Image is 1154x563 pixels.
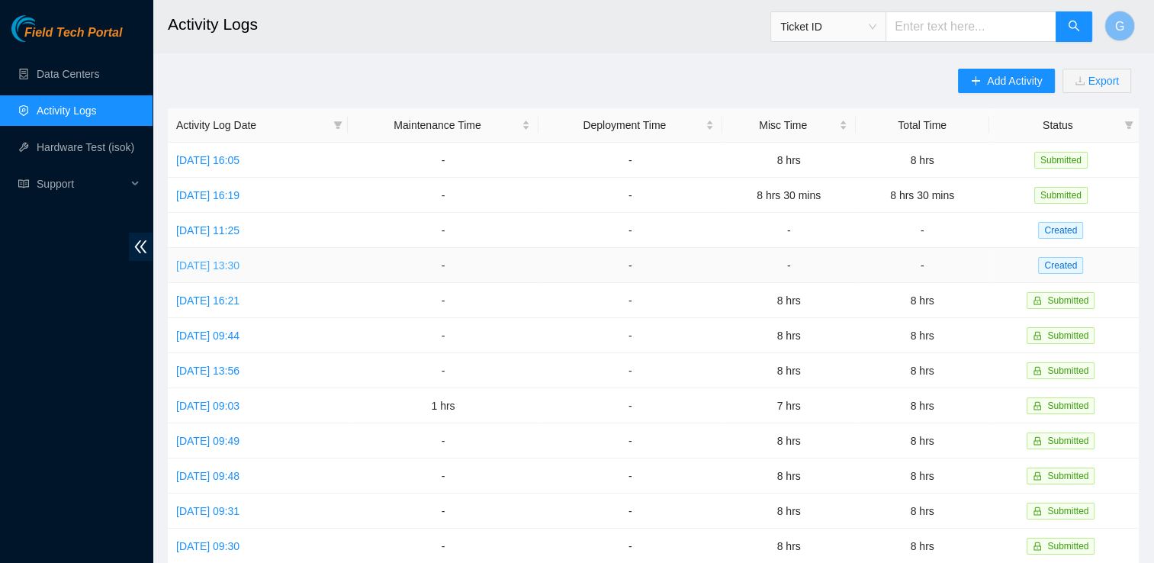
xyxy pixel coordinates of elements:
span: lock [1033,542,1042,551]
td: - [856,248,989,283]
th: Total Time [856,108,989,143]
td: 1 hrs [348,388,538,423]
td: 8 hrs [856,318,989,353]
span: Activity Log Date [176,117,327,134]
td: 8 hrs [722,283,856,318]
span: filter [330,114,346,137]
a: [DATE] 13:56 [176,365,239,377]
span: filter [1124,121,1133,130]
span: Support [37,169,127,199]
td: - [348,283,538,318]
span: filter [1121,114,1136,137]
span: Submitted [1047,541,1088,552]
span: Submitted [1047,436,1088,446]
span: Ticket ID [780,15,876,38]
span: read [18,179,29,189]
td: - [348,248,538,283]
span: Submitted [1034,152,1088,169]
span: lock [1033,296,1042,305]
a: [DATE] 09:44 [176,330,239,342]
td: - [538,283,722,318]
td: - [538,178,722,213]
td: - [348,143,538,178]
span: filter [333,121,342,130]
input: Enter text here... [886,11,1056,42]
span: Submitted [1047,330,1088,341]
a: Data Centers [37,68,99,80]
a: [DATE] 16:19 [176,189,239,201]
span: Created [1038,222,1083,239]
a: [DATE] 09:31 [176,505,239,517]
td: - [348,178,538,213]
span: plus [970,76,981,88]
button: search [1056,11,1092,42]
a: [DATE] 09:48 [176,470,239,482]
td: - [538,143,722,178]
a: [DATE] 13:30 [176,259,239,272]
td: - [538,458,722,494]
span: lock [1033,331,1042,340]
td: - [348,458,538,494]
span: Submitted [1047,471,1088,481]
span: search [1068,20,1080,34]
td: 8 hrs [856,423,989,458]
td: - [538,213,722,248]
span: lock [1033,471,1042,481]
td: 8 hrs [856,494,989,529]
td: - [538,353,722,388]
a: [DATE] 09:49 [176,435,239,447]
span: Submitted [1047,295,1088,306]
span: lock [1033,507,1042,516]
td: - [538,423,722,458]
td: 8 hrs [856,143,989,178]
span: lock [1033,366,1042,375]
span: lock [1033,436,1042,446]
td: - [348,494,538,529]
a: [DATE] 16:21 [176,294,239,307]
button: downloadExport [1062,69,1131,93]
td: 8 hrs [722,494,856,529]
a: Hardware Test (isok) [37,141,134,153]
td: 8 hrs [722,458,856,494]
td: - [348,423,538,458]
span: Submitted [1047,365,1088,376]
td: - [538,388,722,423]
span: double-left [129,233,153,261]
span: lock [1033,401,1042,410]
td: - [348,213,538,248]
td: - [722,213,856,248]
a: [DATE] 11:25 [176,224,239,236]
td: - [538,494,722,529]
td: - [348,318,538,353]
a: [DATE] 09:30 [176,540,239,552]
a: Activity Logs [37,105,97,117]
td: 8 hrs [856,283,989,318]
td: 8 hrs 30 mins [856,178,989,213]
span: G [1115,17,1124,36]
td: 7 hrs [722,388,856,423]
td: - [856,213,989,248]
td: 8 hrs 30 mins [722,178,856,213]
td: - [538,248,722,283]
span: Created [1038,257,1083,274]
span: Submitted [1047,506,1088,516]
img: Akamai Technologies [11,15,77,42]
span: Field Tech Portal [24,26,122,40]
td: 8 hrs [722,143,856,178]
span: Submitted [1047,401,1088,411]
td: 8 hrs [722,423,856,458]
a: Akamai TechnologiesField Tech Portal [11,27,122,47]
span: Submitted [1034,187,1088,204]
td: 8 hrs [856,458,989,494]
button: G [1104,11,1135,41]
td: 8 hrs [856,388,989,423]
td: 8 hrs [722,353,856,388]
a: [DATE] 09:03 [176,400,239,412]
span: Add Activity [987,72,1042,89]
td: - [348,353,538,388]
a: [DATE] 16:05 [176,154,239,166]
td: - [538,318,722,353]
td: - [722,248,856,283]
td: 8 hrs [722,318,856,353]
span: Status [998,117,1118,134]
